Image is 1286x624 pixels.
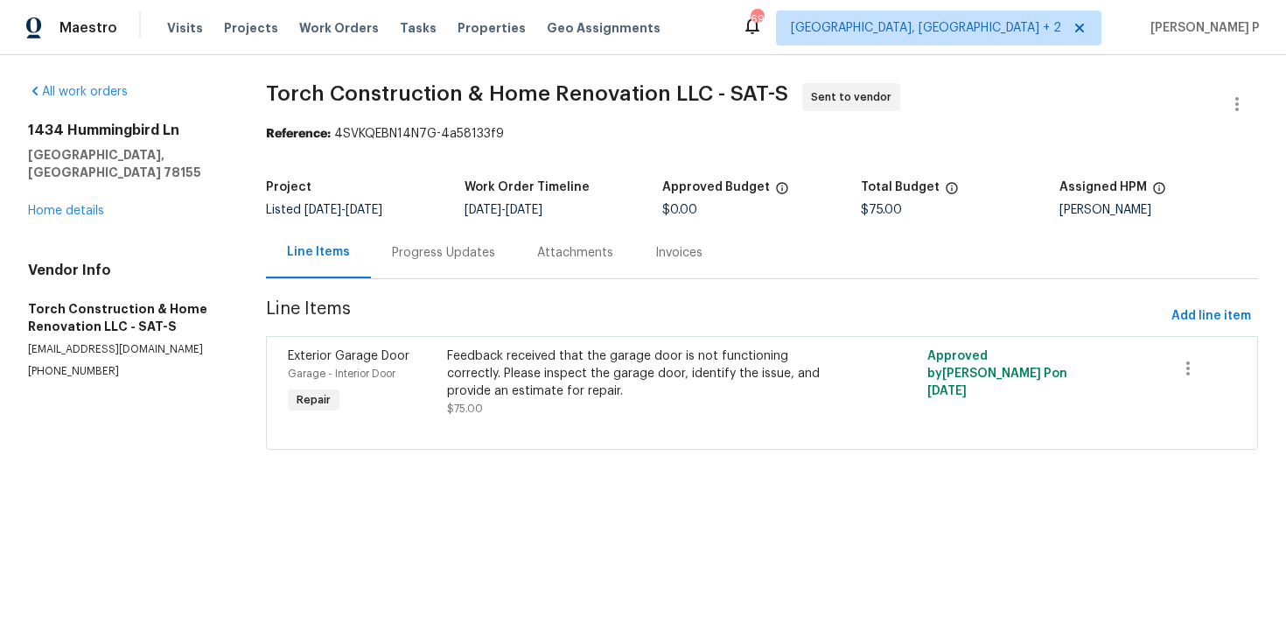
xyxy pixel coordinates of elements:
[547,19,660,37] span: Geo Assignments
[1143,19,1260,37] span: [PERSON_NAME] P
[346,204,382,216] span: [DATE]
[28,146,224,181] h5: [GEOGRAPHIC_DATA], [GEOGRAPHIC_DATA] 78155
[655,244,702,262] div: Invoices
[861,181,940,193] h5: Total Budget
[266,83,788,104] span: Torch Construction & Home Renovation LLC - SAT-S
[775,181,789,204] span: The total cost of line items that have been approved by both Opendoor and the Trade Partner. This...
[1164,300,1258,333] button: Add line item
[927,385,967,397] span: [DATE]
[662,181,770,193] h5: Approved Budget
[861,204,902,216] span: $75.00
[167,19,203,37] span: Visits
[447,403,483,414] span: $75.00
[458,19,526,37] span: Properties
[28,262,224,279] h4: Vendor Info
[28,86,128,98] a: All work orders
[266,300,1164,333] span: Line Items
[266,128,331,140] b: Reference:
[28,300,224,335] h5: Torch Construction & Home Renovation LLC - SAT-S
[465,204,542,216] span: -
[288,350,409,362] span: Exterior Garage Door
[266,181,311,193] h5: Project
[28,122,224,139] h2: 1434 Hummingbird Ln
[304,204,382,216] span: -
[1171,305,1251,327] span: Add line item
[1152,181,1166,204] span: The hpm assigned to this work order.
[28,364,224,379] p: [PHONE_NUMBER]
[266,204,382,216] span: Listed
[290,391,338,409] span: Repair
[287,243,350,261] div: Line Items
[506,204,542,216] span: [DATE]
[1059,204,1258,216] div: [PERSON_NAME]
[28,342,224,357] p: [EMAIL_ADDRESS][DOMAIN_NAME]
[447,347,836,400] div: Feedback received that the garage door is not functioning correctly. Please inspect the garage do...
[304,204,341,216] span: [DATE]
[288,368,395,379] span: Garage - Interior Door
[791,19,1061,37] span: [GEOGRAPHIC_DATA], [GEOGRAPHIC_DATA] + 2
[751,11,763,28] div: 69
[299,19,379,37] span: Work Orders
[266,125,1258,143] div: 4SVKQEBN14N7G-4a58133f9
[224,19,278,37] span: Projects
[28,205,104,217] a: Home details
[927,350,1067,397] span: Approved by [PERSON_NAME] P on
[392,244,495,262] div: Progress Updates
[465,181,590,193] h5: Work Order Timeline
[945,181,959,204] span: The total cost of line items that have been proposed by Opendoor. This sum includes line items th...
[465,204,501,216] span: [DATE]
[1059,181,1147,193] h5: Assigned HPM
[400,22,437,34] span: Tasks
[537,244,613,262] div: Attachments
[59,19,117,37] span: Maestro
[811,88,898,106] span: Sent to vendor
[662,204,697,216] span: $0.00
